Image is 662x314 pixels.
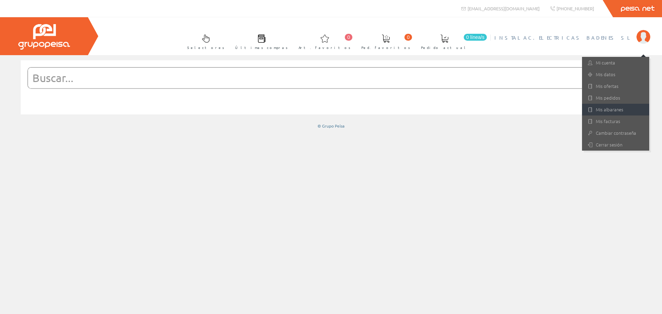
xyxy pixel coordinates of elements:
span: Últimas compras [235,44,288,51]
span: Ped. favoritos [361,44,410,51]
img: Grupo Peisa [18,24,70,50]
a: Mis pedidos [582,92,649,104]
span: Art. favoritos [299,44,351,51]
span: Selectores [187,44,224,51]
span: [EMAIL_ADDRESS][DOMAIN_NAME] [468,6,540,11]
a: Mis ofertas [582,80,649,92]
span: [PHONE_NUMBER] [556,6,594,11]
span: 0 línea/s [464,34,487,41]
a: Mis facturas [582,115,649,127]
a: INSTALAC.ELECTRICAS BADENES SL [494,29,650,35]
input: Buscar... [28,68,617,88]
a: Mis datos [582,69,649,80]
a: Últimas compras [228,29,291,54]
a: Mis albaranes [582,104,649,115]
span: 0 [404,34,412,41]
a: Selectores [180,29,228,54]
span: INSTALAC.ELECTRICAS BADENES SL [494,34,633,41]
div: © Grupo Peisa [21,123,641,129]
a: Mi cuenta [582,57,649,69]
span: 0 [345,34,352,41]
span: Pedido actual [421,44,468,51]
a: Cambiar contraseña [582,127,649,139]
a: Cerrar sesión [582,139,649,151]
